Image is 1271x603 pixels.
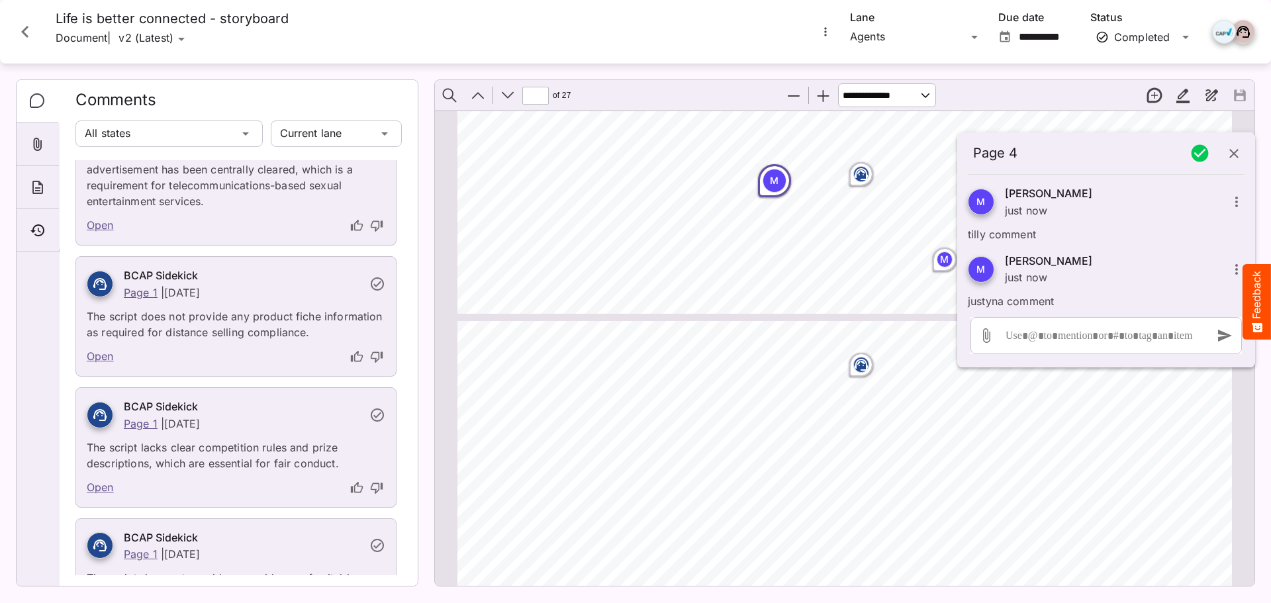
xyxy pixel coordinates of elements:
span: 9 [1229,581,1231,585]
span: Motivated [1127,124,1158,131]
button: Highlight [1169,81,1197,109]
h6: [PERSON_NAME] [1005,185,1213,203]
div: All states [75,120,238,147]
p: The script does not provide any indication that the advertisement has been centrally cleared, whi... [87,138,385,209]
span: Empowered [1031,124,1067,131]
span: What [484,107,553,135]
div: Completed [1096,30,1174,44]
button: Open [996,28,1013,46]
a: Open [87,348,114,365]
span: Confident [1031,114,1060,120]
button: Next Page [494,81,522,109]
button: Previous Page [464,81,492,109]
span: And why it works for you [484,169,581,177]
h6: BCAP Sidekick [124,267,361,285]
div: About [17,166,59,209]
button: Zoom Out [780,81,808,109]
span: deliver [877,135,965,163]
span: Good quality [637,199,676,205]
span: Saves time [637,167,671,173]
p: | [161,417,164,430]
span: Easier to use [637,135,677,142]
button: thumb-down [368,348,385,365]
span: | [995,518,996,524]
button: thumb-up [348,217,365,234]
div: M [968,256,994,283]
a: Page 1 [124,286,158,299]
span: Efficient [637,146,663,152]
span: Training [1001,518,1025,524]
span: And how we make you feel [877,169,982,177]
span: Good value [733,199,767,205]
span: TV Admin [1035,518,1064,524]
p: | [161,547,164,561]
span: Safer [637,230,653,237]
a: Open [87,217,114,234]
p: just now [1005,204,1047,217]
div: M [937,252,953,267]
p: [DATE] [164,417,200,430]
span: 6 [469,308,471,312]
button: Close card [5,12,45,52]
span: We save you money [733,187,804,195]
p: justyna comment [968,285,1245,309]
p: tilly comment [968,218,1245,242]
h4: Page 4 [973,145,1182,162]
span: | Brand Guidelines [502,308,535,312]
span: Lowers risk [733,209,769,216]
span: – Clearcast Data [637,479,688,486]
span: – Clearcast Library [637,467,696,474]
div: M [968,189,994,215]
span: Keeps you organised [637,114,701,120]
span: We are Clearcast: we clear advertising for broadcast. [637,431,797,438]
span: Avoids costly mistakes [733,220,804,226]
button: thumb-down [368,217,385,234]
span: Insights [733,146,759,152]
span: Training [733,114,760,120]
span: We keep things simple and uncomplicated, including [637,400,800,407]
span: Guidance [733,124,763,131]
span: Clearcast – we are one brand, with one name. [637,389,777,395]
a: Page 1 [124,547,158,561]
span: Our [484,381,532,408]
span: | [1069,518,1070,524]
span: | Brand Guidelines [502,581,535,585]
span: | Brand Guidelines [1184,581,1217,585]
span: 8 [468,581,470,585]
button: New thread [1141,81,1168,109]
button: Find in Document [436,81,463,109]
div: v2 (Latest) [118,30,173,49]
span: We also offer a range of additional support for stakeholders: [637,443,820,449]
p: [DATE] [164,547,200,561]
div: Page ⁨5⁩ [451,315,1238,593]
span: Inspired [1127,114,1152,120]
h6: BCAP Sidekick [124,530,361,547]
h2: Comments [75,91,402,118]
span: [DEMOGRAPHIC_DATA] free [637,124,734,131]
span: Advice [733,135,755,142]
button: thumb-up [348,348,365,365]
span: the way that we name ourselves, our products and services. [637,410,820,416]
span: Solutions orientated [733,156,796,163]
h6: [PERSON_NAME] [1005,253,1213,270]
button: Zoom In [810,81,837,109]
button: Feedback [1243,264,1271,340]
span: Integrated [637,156,669,163]
span: Fast-track [963,518,991,524]
button: thumb-up [348,479,365,496]
span: Our names are clear, simple, direct and descriptive. [637,419,794,426]
span: | [107,30,111,46]
span: name [484,408,557,436]
div: Agents [850,26,966,48]
p: The script does not provide any product fiche information as required for distance selling compli... [87,301,385,340]
span: Clearcast [484,308,500,312]
div: M [763,169,786,193]
p: | [161,286,164,299]
h6: BCAP Sidekick [124,398,361,416]
h4: Life is better connected - storyboard [56,11,289,27]
p: The script lacks clear competition rules and prize descriptions, which are essential for fair con... [87,432,385,471]
p: Document [56,27,107,51]
div: Attachments [17,123,59,166]
p: [DATE] [164,286,200,299]
span: What we [877,107,990,135]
